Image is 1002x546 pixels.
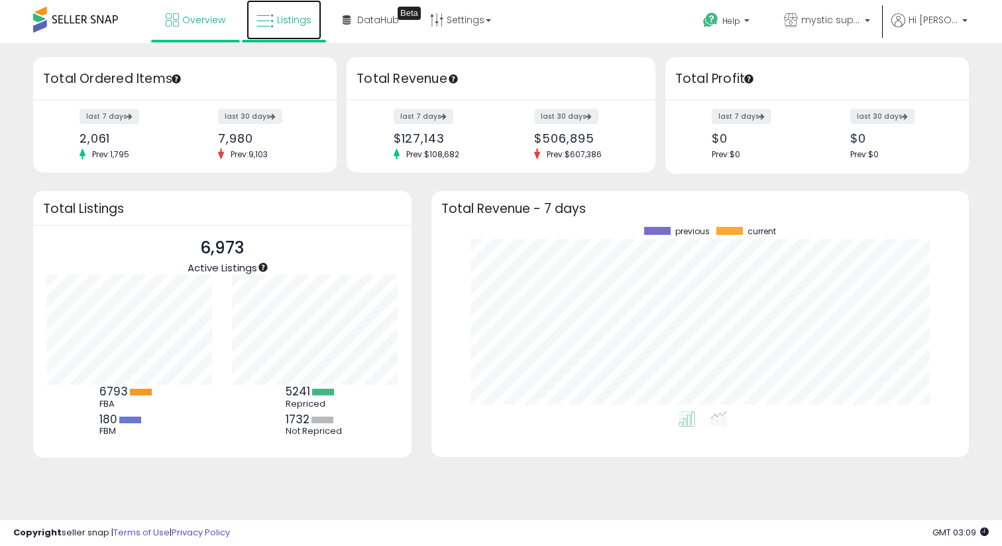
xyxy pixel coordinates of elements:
h3: Total Revenue - 7 days [441,204,959,214]
span: Active Listings [188,261,257,275]
span: mystic supply [801,13,861,27]
label: last 7 days [712,109,771,124]
div: Tooltip anchor [257,261,269,273]
div: Tooltip anchor [170,73,182,85]
b: 1732 [286,411,309,427]
div: Tooltip anchor [743,73,755,85]
span: Prev: $0 [712,149,740,160]
h3: Total Revenue [357,70,645,88]
div: Not Repriced [286,426,345,437]
span: Prev: 1,795 [85,149,136,160]
span: 2025-10-6 03:09 GMT [932,526,989,539]
div: $0 [850,131,946,145]
b: 180 [99,411,117,427]
b: 5241 [286,383,310,399]
strong: Copyright [13,526,62,539]
div: Repriced [286,399,345,409]
span: previous [675,227,710,236]
div: $127,143 [394,131,491,145]
div: Tooltip anchor [398,7,421,20]
div: $0 [712,131,807,145]
span: Prev: $108,682 [400,149,466,160]
a: Help [693,2,763,43]
a: Privacy Policy [172,526,230,539]
div: FBA [99,399,159,409]
div: 7,980 [218,131,313,145]
h3: Total Profit [675,70,959,88]
div: $506,895 [534,131,632,145]
h3: Total Listings [43,204,402,214]
span: Prev: $607,386 [540,149,608,160]
label: last 30 days [850,109,915,124]
a: Hi [PERSON_NAME] [891,13,968,43]
h3: Total Ordered Items [43,70,327,88]
span: Prev: 9,103 [224,149,274,160]
div: Tooltip anchor [447,73,459,85]
span: Overview [182,13,225,27]
div: seller snap | | [13,527,230,539]
span: Hi [PERSON_NAME] [909,13,958,27]
label: last 7 days [394,109,453,124]
span: Prev: $0 [850,149,879,160]
a: Terms of Use [113,526,170,539]
span: Help [722,15,740,27]
label: last 30 days [218,109,282,124]
span: DataHub [357,13,399,27]
label: last 7 days [80,109,139,124]
b: 6793 [99,383,128,399]
div: 2,061 [80,131,175,145]
div: FBM [99,426,159,437]
p: 6,973 [188,236,257,261]
i: Get Help [702,12,719,29]
label: last 30 days [534,109,598,124]
span: Listings [277,13,311,27]
span: current [748,227,776,236]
